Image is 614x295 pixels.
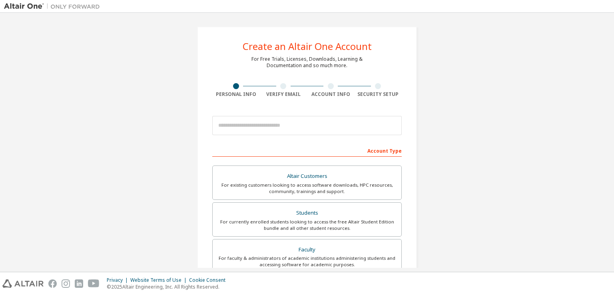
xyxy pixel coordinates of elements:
[4,2,104,10] img: Altair One
[2,279,44,288] img: altair_logo.svg
[243,42,372,51] div: Create an Altair One Account
[62,279,70,288] img: instagram.svg
[307,91,355,98] div: Account Info
[217,182,397,195] div: For existing customers looking to access software downloads, HPC resources, community, trainings ...
[212,144,402,157] div: Account Type
[217,255,397,268] div: For faculty & administrators of academic institutions administering students and accessing softwa...
[217,171,397,182] div: Altair Customers
[189,277,230,283] div: Cookie Consent
[355,91,402,98] div: Security Setup
[260,91,307,98] div: Verify Email
[88,279,100,288] img: youtube.svg
[75,279,83,288] img: linkedin.svg
[217,219,397,231] div: For currently enrolled students looking to access the free Altair Student Edition bundle and all ...
[107,277,130,283] div: Privacy
[107,283,230,290] p: © 2025 Altair Engineering, Inc. All Rights Reserved.
[217,207,397,219] div: Students
[212,91,260,98] div: Personal Info
[217,244,397,255] div: Faculty
[48,279,57,288] img: facebook.svg
[251,56,363,69] div: For Free Trials, Licenses, Downloads, Learning & Documentation and so much more.
[130,277,189,283] div: Website Terms of Use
